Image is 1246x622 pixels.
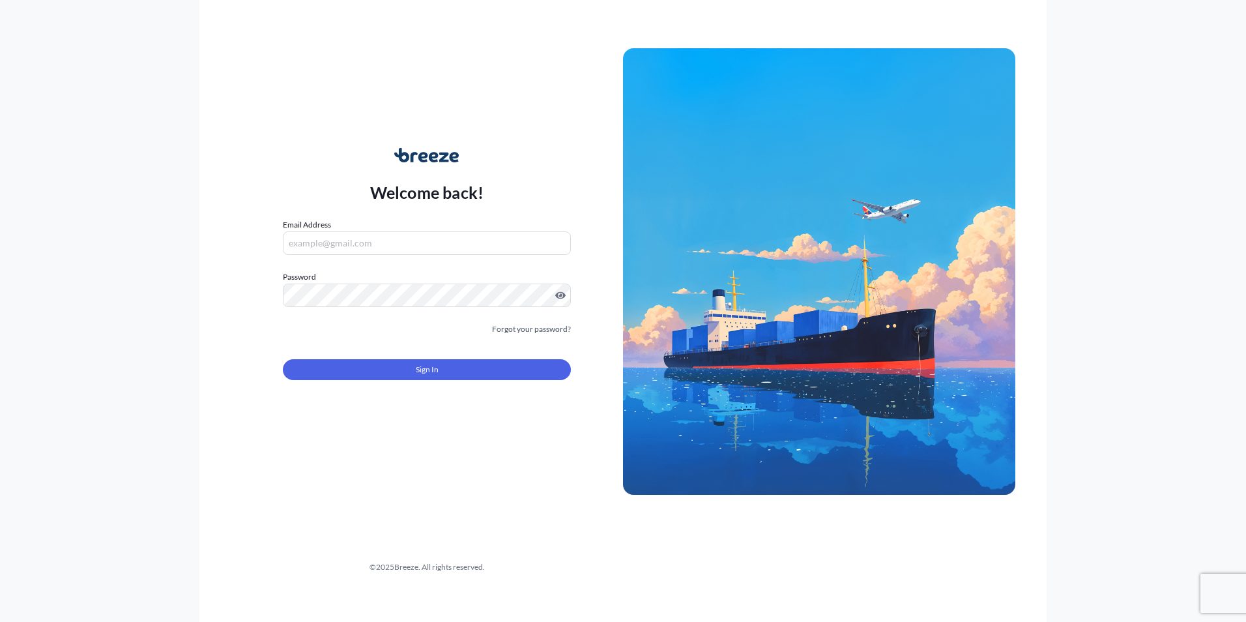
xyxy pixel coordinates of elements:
p: Welcome back! [370,182,484,203]
a: Forgot your password? [492,323,571,336]
img: Ship illustration [623,48,1015,494]
label: Email Address [283,218,331,231]
div: © 2025 Breeze. All rights reserved. [231,561,623,574]
span: Sign In [416,363,439,376]
button: Sign In [283,359,571,380]
input: example@gmail.com [283,231,571,255]
button: Show password [555,290,566,301]
label: Password [283,271,571,284]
